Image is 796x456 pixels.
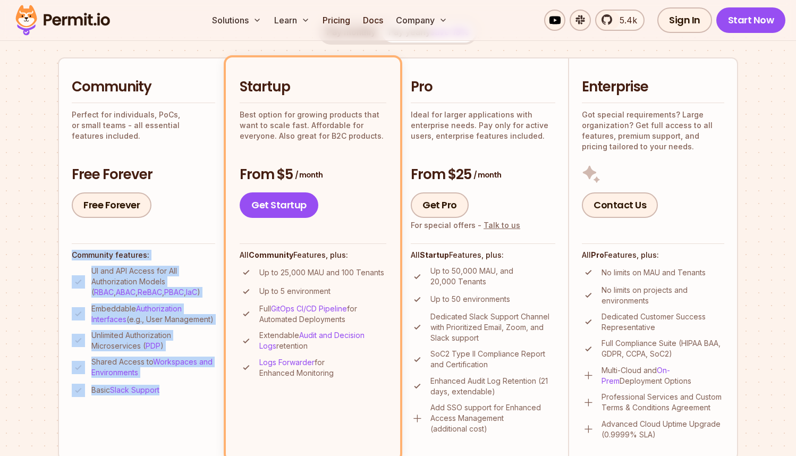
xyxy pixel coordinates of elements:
a: Free Forever [72,192,151,218]
a: Start Now [716,7,786,33]
p: Full Compliance Suite (HIPAA BAA, GDPR, CCPA, SoC2) [602,338,724,359]
p: Unlimited Authorization Microservices ( ) [91,330,215,351]
span: / month [473,170,501,180]
p: Extendable retention [259,330,386,351]
a: On-Prem [602,366,670,385]
p: UI and API Access for All Authorization Models ( , , , , ) [91,266,215,298]
a: IaC [186,288,197,297]
p: Ideal for larger applications with enterprise needs. Pay only for active users, enterprise featur... [411,109,555,141]
p: Up to 5 environment [259,286,331,297]
a: Docs [359,10,387,31]
a: GitOps CI/CD Pipeline [271,304,347,313]
h3: Free Forever [72,165,215,184]
h2: Community [72,78,215,97]
a: Slack Support [110,385,159,394]
h2: Startup [240,78,386,97]
p: No limits on projects and environments [602,285,724,306]
a: Pricing [318,10,354,31]
div: For special offers - [411,220,520,231]
p: Embeddable (e.g., User Management) [91,303,215,325]
strong: Community [249,250,293,259]
p: Perfect for individuals, PoCs, or small teams - all essential features included. [72,109,215,141]
h4: All Features, plus: [411,250,555,260]
a: Logs Forwarder [259,358,315,367]
p: SoC2 Type II Compliance Report and Certification [430,349,555,370]
a: ABAC [116,288,136,297]
a: Get Startup [240,192,318,218]
p: Shared Access to [91,357,215,378]
button: Solutions [208,10,266,31]
h2: Enterprise [582,78,724,97]
p: Enhanced Audit Log Retention (21 days, extendable) [430,376,555,397]
h4: All Features, plus: [582,250,724,260]
a: PDP [146,341,160,350]
p: Add SSO support for Enhanced Access Management (additional cost) [430,402,555,434]
p: Up to 25,000 MAU and 100 Tenants [259,267,384,278]
p: Full for Automated Deployments [259,303,386,325]
h4: Community features: [72,250,215,260]
h4: All Features, plus: [240,250,386,260]
h3: From $25 [411,165,555,184]
span: 5.4k [613,14,637,27]
button: Company [392,10,452,31]
p: Professional Services and Custom Terms & Conditions Agreement [602,392,724,413]
a: Audit and Decision Logs [259,331,365,350]
a: Sign In [657,7,712,33]
a: RBAC [94,288,114,297]
p: Up to 50,000 MAU, and 20,000 Tenants [430,266,555,287]
a: Authorization Interfaces [91,304,182,324]
p: Dedicated Slack Support Channel with Prioritized Email, Zoom, and Slack support [430,311,555,343]
a: Contact Us [582,192,658,218]
p: Up to 50 environments [430,294,510,305]
span: / month [295,170,323,180]
button: Learn [270,10,314,31]
a: PBAC [164,288,184,297]
p: Advanced Cloud Uptime Upgrade (0.9999% SLA) [602,419,724,440]
p: Got special requirements? Large organization? Get full access to all features, premium support, a... [582,109,724,152]
p: Dedicated Customer Success Representative [602,311,724,333]
p: Multi-Cloud and Deployment Options [602,365,724,386]
p: No limits on MAU and Tenants [602,267,706,278]
a: ReBAC [138,288,162,297]
a: Get Pro [411,192,469,218]
strong: Startup [420,250,449,259]
p: Basic [91,385,159,395]
strong: Pro [591,250,604,259]
a: 5.4k [595,10,645,31]
p: Best option for growing products that want to scale fast. Affordable for everyone. Also great for... [240,109,386,141]
p: for Enhanced Monitoring [259,357,386,378]
h3: From $5 [240,165,386,184]
img: Permit logo [11,2,115,38]
a: Talk to us [484,221,520,230]
h2: Pro [411,78,555,97]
